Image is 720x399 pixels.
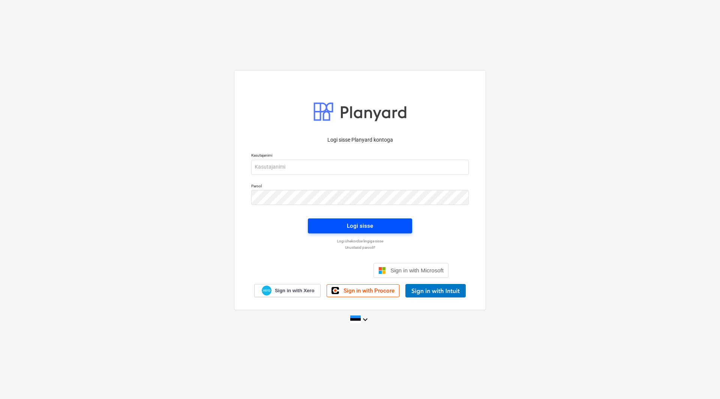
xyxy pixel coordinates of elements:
[251,184,469,190] p: Parool
[308,218,412,233] button: Logi sisse
[262,285,271,296] img: Xero logo
[378,267,386,274] img: Microsoft logo
[347,221,373,231] div: Logi sisse
[390,267,444,273] span: Sign in with Microsoft
[247,245,472,250] a: Unustasid parooli?
[251,153,469,159] p: Kasutajanimi
[251,160,469,175] input: Kasutajanimi
[343,287,394,294] span: Sign in with Procore
[275,287,314,294] span: Sign in with Xero
[254,284,321,297] a: Sign in with Xero
[361,315,370,324] i: keyboard_arrow_down
[251,136,469,144] p: Logi sisse Planyard kontoga
[327,284,399,297] a: Sign in with Procore
[247,239,472,244] a: Logi ühekordse lingiga sisse
[268,262,371,279] iframe: Sisselogimine Google'i nupu abil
